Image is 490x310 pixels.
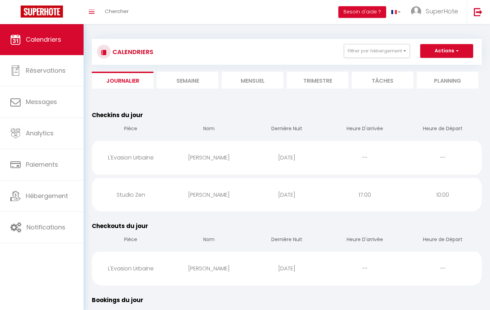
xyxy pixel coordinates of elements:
[26,223,65,231] span: Notifications
[170,184,248,206] div: [PERSON_NAME]
[420,44,473,58] button: Actions
[404,146,482,169] div: --
[411,6,421,17] img: ...
[248,120,326,139] th: Dernière Nuit
[326,230,404,250] th: Heure D'arrivée
[105,8,129,15] span: Chercher
[248,230,326,250] th: Dernière Nuit
[326,120,404,139] th: Heure D'arrivée
[248,257,326,280] div: [DATE]
[92,222,148,230] span: Checkouts du jour
[26,192,68,200] span: Hébergement
[404,184,482,206] div: 10:00
[417,72,478,89] li: Planning
[170,230,248,250] th: Nom
[170,146,248,169] div: [PERSON_NAME]
[26,129,54,137] span: Analytics
[352,72,413,89] li: Tâches
[404,120,482,139] th: Heure de Départ
[404,257,482,280] div: --
[287,72,348,89] li: Trimestre
[326,184,404,206] div: 17:00
[26,97,57,106] span: Messages
[426,7,458,15] span: SuperHote
[326,257,404,280] div: --
[92,146,170,169] div: L'Evasion Urbaine
[222,72,283,89] li: Mensuel
[26,35,61,44] span: Calendriers
[6,3,26,23] button: Ouvrir le widget de chat LiveChat
[26,66,66,75] span: Réservations
[338,6,386,18] button: Besoin d'aide ?
[170,120,248,139] th: Nom
[404,230,482,250] th: Heure de Départ
[92,230,170,250] th: Pièce
[170,257,248,280] div: [PERSON_NAME]
[157,72,218,89] li: Semaine
[248,146,326,169] div: [DATE]
[474,8,482,16] img: logout
[21,6,63,18] img: Super Booking
[344,44,410,58] button: Filtrer par hébergement
[92,120,170,139] th: Pièce
[92,257,170,280] div: L'Evasion Urbaine
[111,44,153,60] h3: CALENDRIERS
[326,146,404,169] div: --
[92,296,143,304] span: Bookings du jour
[92,72,153,89] li: Journalier
[26,160,58,169] span: Paiements
[92,184,170,206] div: Studio Zen
[92,111,143,119] span: Checkins du jour
[248,184,326,206] div: [DATE]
